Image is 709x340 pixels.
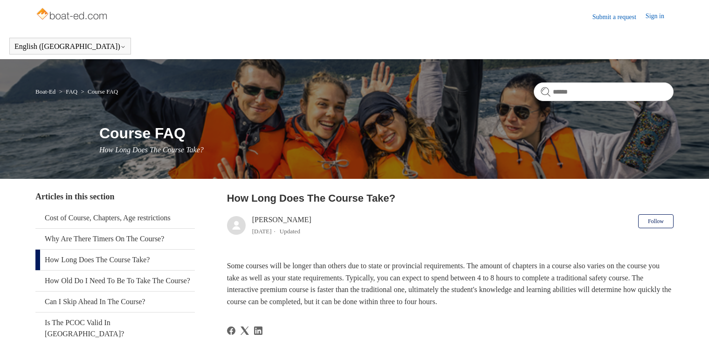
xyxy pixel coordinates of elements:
div: [PERSON_NAME] [252,214,311,237]
button: Follow Article [638,214,674,228]
button: English ([GEOGRAPHIC_DATA]) [14,42,126,51]
a: Sign in [646,11,674,22]
a: Can I Skip Ahead In The Course? [35,292,195,312]
a: LinkedIn [254,326,262,335]
li: Updated [280,228,300,235]
li: Boat-Ed [35,88,57,95]
p: Some courses will be longer than others due to state or provincial requirements. The amount of ch... [227,260,674,307]
a: How Long Does The Course Take? [35,250,195,270]
a: Cost of Course, Chapters, Age restrictions [35,208,195,228]
time: 03/21/2024, 11:28 [252,228,272,235]
a: Why Are There Timers On The Course? [35,229,195,249]
a: How Old Do I Need To Be To Take The Course? [35,271,195,291]
img: Boat-Ed Help Center home page [35,6,110,24]
a: Boat-Ed [35,88,55,95]
svg: Share this page on LinkedIn [254,326,262,335]
span: Articles in this section [35,192,114,201]
li: Course FAQ [79,88,118,95]
a: Facebook [227,326,235,335]
a: X Corp [241,326,249,335]
li: FAQ [57,88,79,95]
svg: Share this page on Facebook [227,326,235,335]
span: How Long Does The Course Take? [99,146,204,154]
h1: Course FAQ [99,122,674,144]
svg: Share this page on X Corp [241,326,249,335]
a: Course FAQ [88,88,118,95]
h2: How Long Does The Course Take? [227,190,674,206]
a: Submit a request [592,12,646,22]
input: Search [534,82,674,101]
a: FAQ [66,88,77,95]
